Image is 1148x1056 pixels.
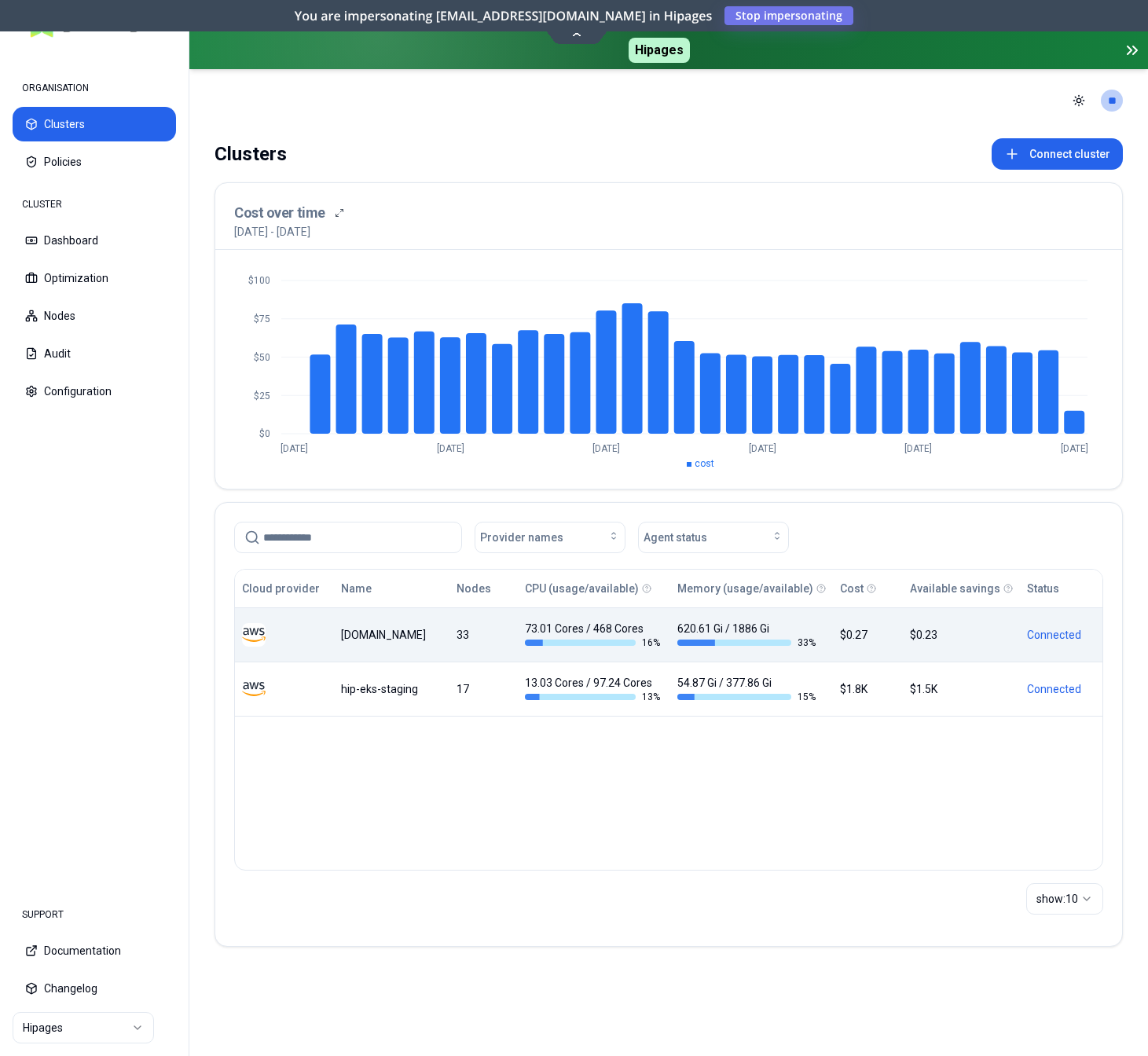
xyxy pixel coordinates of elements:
[259,428,270,439] tspan: $0
[629,38,690,63] span: Hipages
[437,443,464,454] tspan: [DATE]
[281,443,308,454] tspan: [DATE]
[13,299,176,333] button: Nodes
[525,573,639,604] button: CPU (usage/available)
[248,275,270,286] tspan: $100
[341,627,442,643] div: luke.kubernetes.hipagesgroup.com.au
[677,636,816,649] div: 33 %
[13,107,176,141] button: Clusters
[254,352,270,363] tspan: $50
[644,530,707,545] span: Agent status
[677,621,816,649] div: 620.61 Gi / 1886 Gi
[475,522,625,553] button: Provider names
[13,336,176,371] button: Audit
[254,390,270,401] tspan: $25
[341,681,442,697] div: hip-eks-staging
[480,530,563,545] span: Provider names
[242,623,266,647] img: aws
[840,681,895,697] div: $1.8K
[242,677,266,701] img: aws
[1027,627,1095,643] div: Connected
[910,573,1000,604] button: Available savings
[525,636,663,649] div: 16 %
[457,681,511,697] div: 17
[13,899,176,930] div: SUPPORT
[525,675,663,703] div: 13.03 Cores / 97.24 Cores
[1027,581,1059,596] div: Status
[992,138,1123,170] button: Connect cluster
[341,573,372,604] button: Name
[910,627,1013,643] div: $0.23
[13,374,176,409] button: Configuration
[457,627,511,643] div: 33
[1061,443,1088,454] tspan: [DATE]
[13,933,176,968] button: Documentation
[840,573,864,604] button: Cost
[695,458,714,469] span: cost
[254,313,270,324] tspan: $75
[1027,681,1095,697] div: Connected
[215,138,287,170] div: Clusters
[910,681,1013,697] div: $1.5K
[904,443,932,454] tspan: [DATE]
[13,145,176,179] button: Policies
[457,573,491,604] button: Nodes
[234,224,310,240] p: [DATE] - [DATE]
[677,573,813,604] button: Memory (usage/available)
[749,443,776,454] tspan: [DATE]
[13,971,176,1006] button: Changelog
[677,675,816,703] div: 54.87 Gi / 377.86 Gi
[840,627,895,643] div: $0.27
[638,522,789,553] button: Agent status
[592,443,620,454] tspan: [DATE]
[677,691,816,703] div: 15 %
[13,189,176,220] div: CLUSTER
[525,691,663,703] div: 13 %
[234,202,325,224] h3: Cost over time
[13,223,176,258] button: Dashboard
[13,72,176,104] div: ORGANISATION
[13,261,176,295] button: Optimization
[242,573,320,604] button: Cloud provider
[525,621,663,649] div: 73.01 Cores / 468 Cores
